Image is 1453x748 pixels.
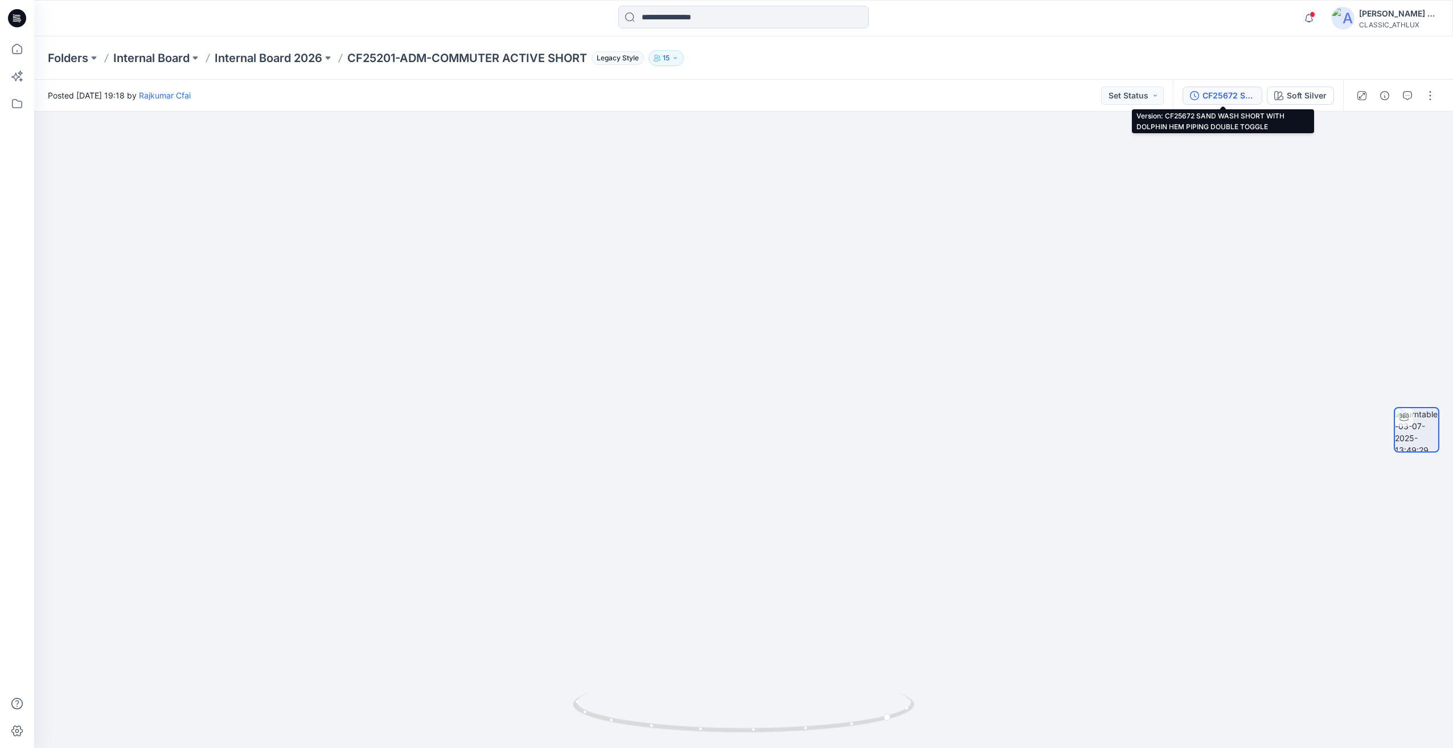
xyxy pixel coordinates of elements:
button: 15 [648,50,684,66]
a: Internal Board 2026 [215,50,322,66]
div: [PERSON_NAME] Cfai [1359,7,1439,20]
span: Posted [DATE] 19:18 by [48,89,191,101]
div: Soft Silver [1287,89,1327,102]
p: 15 [663,52,670,64]
a: Internal Board [113,50,190,66]
button: Legacy Style [587,50,644,66]
img: eyJhbGciOiJIUzI1NiIsImtpZCI6IjAiLCJzbHQiOiJzZXMiLCJ0eXAiOiJKV1QifQ.eyJkYXRhIjp7InR5cGUiOiJzdG9yYW... [530,76,958,748]
button: Soft Silver [1267,87,1334,105]
img: turntable-03-07-2025-13:49:29 [1395,408,1438,451]
div: CLASSIC_ATHLUX [1359,20,1439,29]
span: Legacy Style [592,51,644,65]
a: Rajkumar Cfai [139,91,191,100]
div: CF25672 SAND WASH SHORT WITH DOLPHIN HEM PIPING DOUBLE TOGGLE [1202,89,1255,102]
a: Folders [48,50,88,66]
img: avatar [1332,7,1355,30]
button: Details [1376,87,1394,105]
p: CF25201-ADM-COMMUTER ACTIVE SHORT [347,50,587,66]
button: CF25672 SAND WASH SHORT WITH DOLPHIN HEM PIPING DOUBLE TOGGLE [1183,87,1262,105]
